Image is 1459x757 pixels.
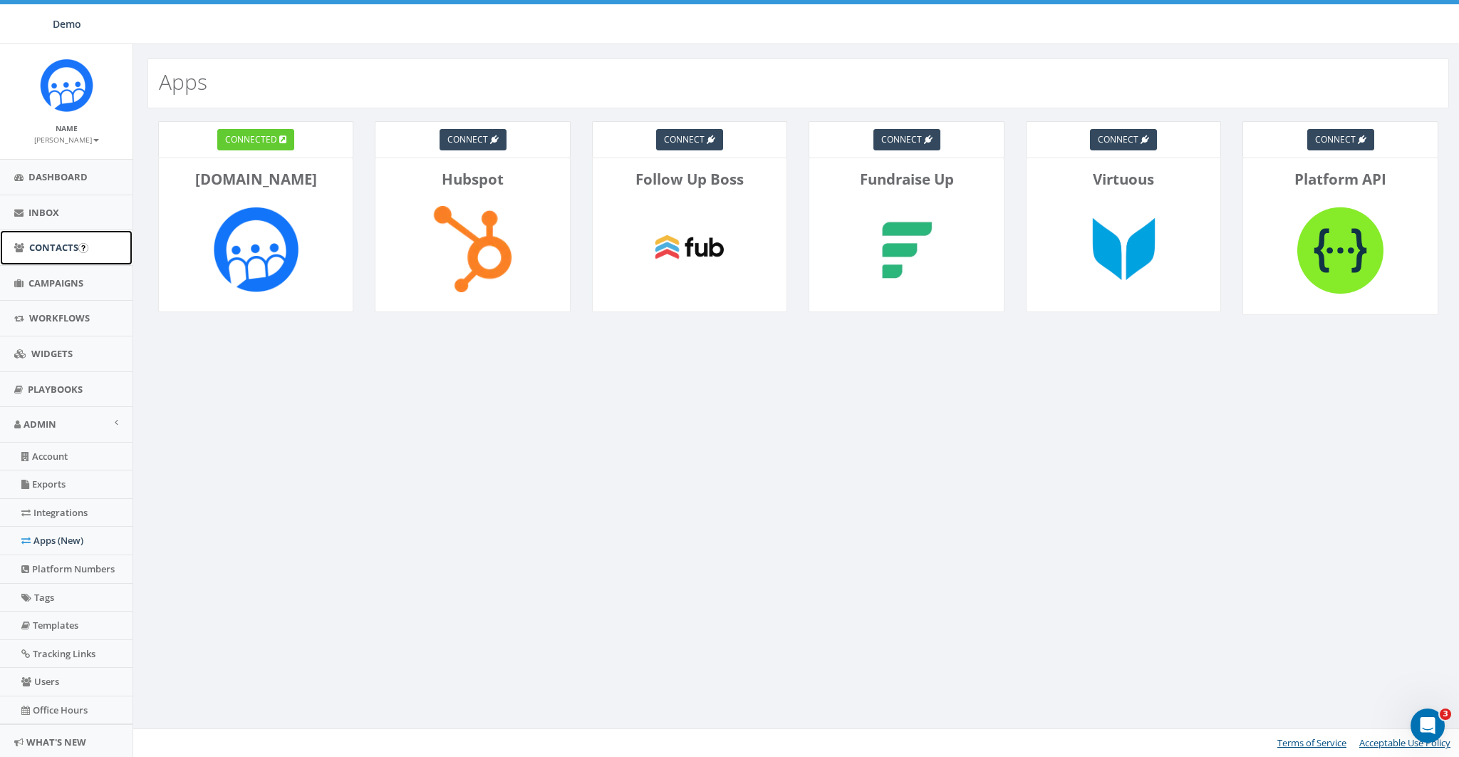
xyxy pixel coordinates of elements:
p: Follow Up Boss [603,169,776,190]
img: Rally.so-logo [204,197,308,301]
img: Fundraise Up-logo [855,197,958,301]
a: connect [656,129,723,150]
span: 3 [1440,709,1451,720]
img: Icon_1.png [40,58,93,112]
img: Virtuous-logo [1071,197,1175,301]
span: connect [664,133,705,145]
small: Name [56,123,78,133]
a: connect [873,129,940,150]
img: Hubspot-logo [421,197,524,301]
span: What's New [26,736,86,748]
p: Platform API [1254,169,1426,190]
img: Follow Up Boss-logo [638,197,741,301]
span: Campaigns [28,277,83,289]
span: connect [1098,133,1138,145]
span: connected [225,133,277,145]
a: Acceptable Use Policy [1359,736,1450,749]
h2: Apps [159,70,207,93]
span: Widgets [31,347,73,360]
span: connect [447,133,488,145]
a: connect [1090,129,1157,150]
span: Contacts [29,241,78,254]
img: Platform API-logo [1289,197,1392,304]
p: Virtuous [1037,169,1210,190]
p: Hubspot [386,169,559,190]
iframe: Intercom live chat [1411,709,1445,743]
span: Admin [24,418,56,431]
p: Fundraise Up [820,169,992,190]
a: Terms of Service [1277,736,1346,749]
span: Workflows [29,311,90,324]
span: Inbox [28,206,59,219]
span: connect [881,133,922,145]
a: connected [217,129,294,150]
input: Submit [78,243,88,253]
span: connect [1315,133,1356,145]
p: [DOMAIN_NAME] [170,169,342,190]
small: [PERSON_NAME] [34,135,99,145]
a: connect [1307,129,1374,150]
span: Dashboard [28,170,88,183]
span: Demo [53,17,81,31]
a: [PERSON_NAME] [34,133,99,145]
span: Playbooks [28,383,83,396]
a: connect [440,129,507,150]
